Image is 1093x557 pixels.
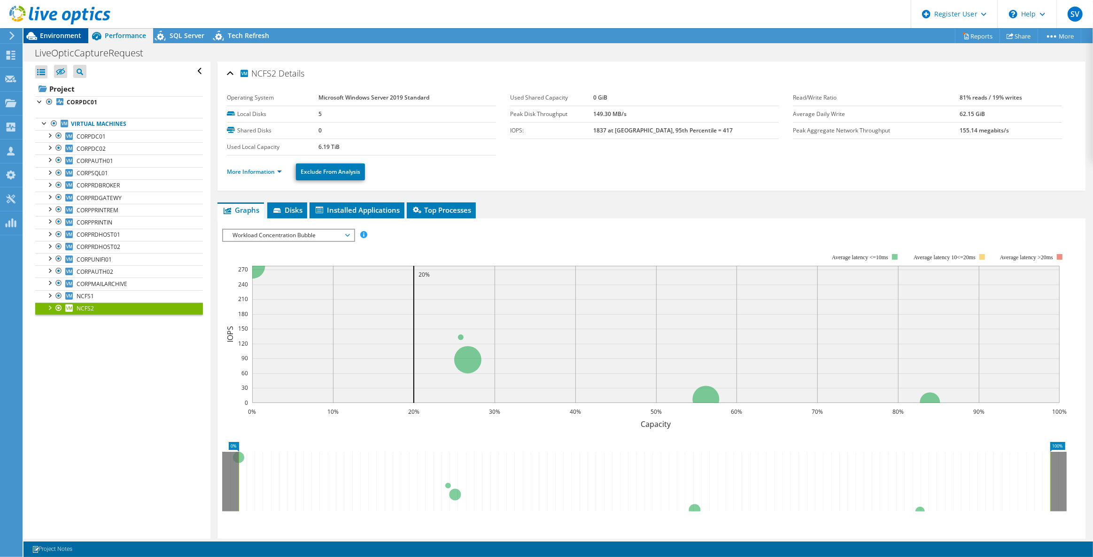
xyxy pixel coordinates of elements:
[319,93,430,101] b: Microsoft Windows Server 2019 Standard
[225,326,235,342] text: IOPS
[238,265,248,273] text: 270
[408,408,419,416] text: 20%
[35,290,203,302] a: NCFS1
[77,157,113,165] span: CORPAUTH01
[35,142,203,155] a: CORPDC02
[170,31,204,40] span: SQL Server
[914,254,976,261] tspan: Average latency 10<=20ms
[35,155,203,167] a: CORPAUTH01
[1000,254,1053,261] text: Average latency >20ms
[238,295,248,303] text: 210
[593,110,627,118] b: 149.30 MB/s
[1038,29,1081,43] a: More
[296,163,365,180] a: Exclude From Analysis
[832,254,889,261] tspan: Average latency <=10ms
[411,205,471,215] span: Top Processes
[35,192,203,204] a: CORPRDGATEWY
[67,98,97,106] b: CORPDC01
[641,419,672,429] text: Capacity
[77,218,112,226] span: CORPPRINTIN
[77,243,120,251] span: CORPRDHOST02
[35,278,203,290] a: CORPMAILARCHIVE
[955,29,1000,43] a: Reports
[35,118,203,130] a: Virtual Machines
[77,231,120,239] span: CORPRDHOST01
[279,68,304,79] span: Details
[241,354,248,362] text: 90
[77,194,122,202] span: CORPRDGATEWY
[228,230,349,241] span: Workload Concentration Bubble
[319,126,322,134] b: 0
[40,31,81,40] span: Environment
[419,271,430,278] text: 20%
[238,280,248,288] text: 240
[35,179,203,192] a: CORPRDBROKER
[25,543,79,555] a: Project Notes
[35,167,203,179] a: CORPSQL01
[812,408,823,416] text: 70%
[77,181,120,189] span: CORPRDBROKER
[239,68,276,78] span: NCFS2
[35,81,203,96] a: Project
[314,205,400,215] span: Installed Applications
[593,93,607,101] b: 0 GiB
[227,126,318,135] label: Shared Disks
[77,268,113,276] span: CORPAUTH02
[228,31,269,40] span: Tech Refresh
[227,168,282,176] a: More Information
[241,384,248,392] text: 30
[238,310,248,318] text: 180
[35,265,203,278] a: CORPAUTH02
[510,93,593,102] label: Used Shared Capacity
[227,93,318,102] label: Operating System
[1000,29,1038,43] a: Share
[35,302,203,315] a: NCFS2
[35,216,203,228] a: CORPPRINTIN
[35,253,203,265] a: CORPUNIFI01
[77,280,127,288] span: CORPMAILARCHIVE
[35,204,203,216] a: CORPPRINTREM
[593,126,733,134] b: 1837 at [GEOGRAPHIC_DATA], 95th Percentile = 417
[327,408,339,416] text: 10%
[960,110,985,118] b: 62.15 GiB
[77,145,106,153] span: CORPDC02
[35,96,203,108] a: CORPDC01
[35,241,203,253] a: CORPRDHOST02
[245,399,248,407] text: 0
[35,229,203,241] a: CORPRDHOST01
[222,205,259,215] span: Graphs
[31,48,158,58] h1: LiveOpticCaptureRequest
[238,340,248,348] text: 120
[77,132,106,140] span: CORPDC01
[77,169,108,177] span: CORPSQL01
[960,126,1009,134] b: 155.14 megabits/s
[793,109,960,119] label: Average Daily Write
[77,255,112,263] span: CORPUNIFI01
[227,142,318,152] label: Used Local Capacity
[319,143,340,151] b: 6.19 TiB
[960,93,1022,101] b: 81% reads / 19% writes
[651,408,662,416] text: 50%
[570,408,581,416] text: 40%
[248,408,256,416] text: 0%
[793,126,960,135] label: Peak Aggregate Network Throughput
[731,408,742,416] text: 60%
[227,109,318,119] label: Local Disks
[1068,7,1083,22] span: SV
[489,408,500,416] text: 30%
[510,126,593,135] label: IOPS:
[77,206,118,214] span: CORPPRINTREM
[105,31,146,40] span: Performance
[1053,408,1067,416] text: 100%
[241,369,248,377] text: 60
[77,292,94,300] span: NCFS1
[272,205,302,215] span: Disks
[238,325,248,333] text: 150
[793,93,960,102] label: Read/Write Ratio
[319,110,322,118] b: 5
[510,109,593,119] label: Peak Disk Throughput
[1009,10,1017,18] svg: \n
[892,408,904,416] text: 80%
[77,304,94,312] span: NCFS2
[973,408,984,416] text: 90%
